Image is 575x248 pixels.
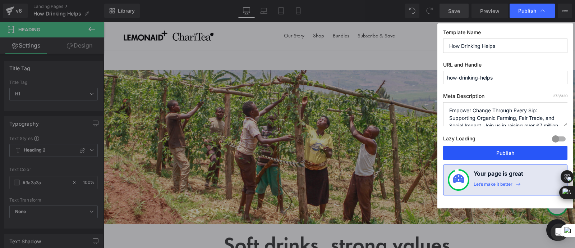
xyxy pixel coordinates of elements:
[20,9,110,19] img: Lemonaid &amp; ChariTea
[474,169,523,181] h4: Your page is great
[254,10,291,18] span: Subscribe & Save
[209,10,220,18] span: Shop
[443,134,475,146] label: Lazy Loading
[443,29,567,39] label: Template Name
[225,9,249,19] a: Bundles
[250,9,295,19] a: Subscribe & Save
[206,9,224,19] a: Shop
[443,62,567,71] label: URL and Handle
[553,94,560,98] span: 273
[453,174,464,186] img: onboarding-status.svg
[120,210,352,236] b: Soft drinks, strong values.
[180,10,201,18] span: Our Story
[229,10,245,18] span: Bundles
[518,8,536,14] span: Publish
[443,102,567,126] textarea: Empower Change Through Every Sip: Supporting Organic Farming, Fair Trade, and Social Impact. Join...
[443,146,567,160] button: Publish
[551,224,568,241] div: Open Intercom Messenger
[176,9,204,19] a: Our Story
[474,181,512,191] div: Let’s make it better
[553,94,567,98] span: /320
[443,93,567,102] label: Meta Description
